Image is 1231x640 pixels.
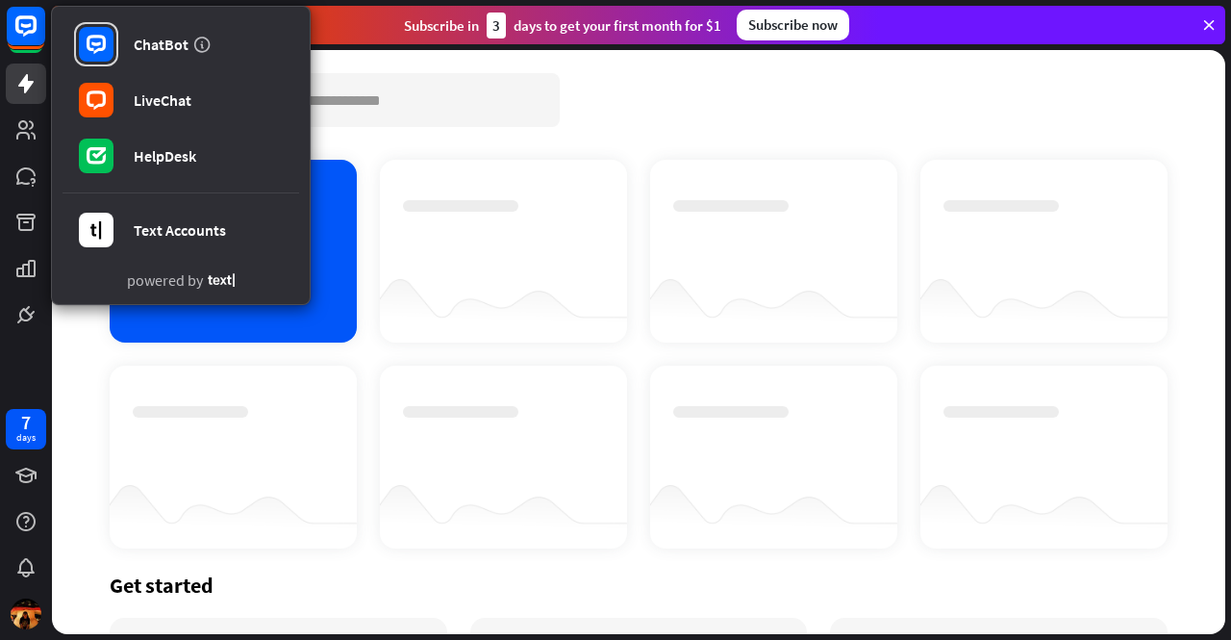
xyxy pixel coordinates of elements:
[15,8,73,65] button: Open LiveChat chat widget
[737,10,849,40] div: Subscribe now
[16,431,36,445] div: days
[21,414,31,431] div: 7
[404,13,721,38] div: Subscribe in days to get your first month for $1
[6,409,46,449] a: 7 days
[487,13,506,38] div: 3
[110,572,1168,599] div: Get started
